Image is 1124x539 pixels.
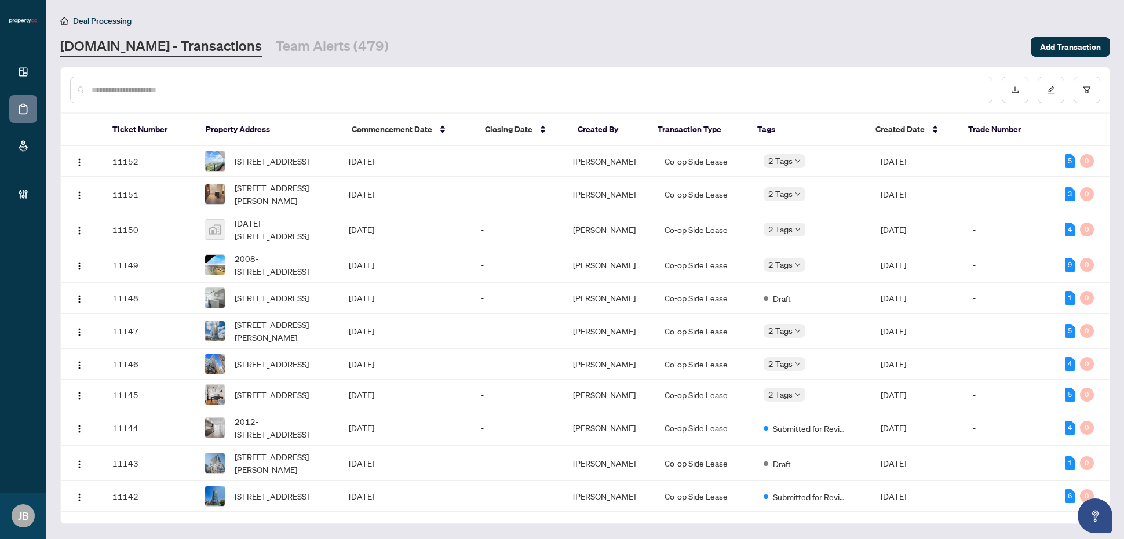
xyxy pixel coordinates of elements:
td: - [472,177,564,212]
div: 0 [1080,357,1094,371]
button: Logo [70,487,89,505]
button: Logo [70,355,89,373]
img: Logo [75,424,84,434]
th: Ticket Number [103,114,196,146]
span: 2 Tags [768,388,793,401]
div: 0 [1080,291,1094,305]
td: Co-op Side Lease [655,283,754,314]
img: thumbnail-img [205,354,225,374]
td: [DATE] [340,314,471,349]
span: [STREET_ADDRESS] [235,155,309,167]
span: 2 Tags [768,187,793,201]
td: - [964,446,1056,481]
div: 0 [1080,421,1094,435]
img: thumbnail-img [205,151,225,171]
span: down [795,361,801,367]
div: 0 [1080,223,1094,236]
div: 3 [1065,187,1075,201]
span: Draft [773,292,791,305]
td: - [472,212,564,247]
div: 0 [1080,388,1094,402]
span: download [1011,86,1019,94]
td: [DATE] [340,283,471,314]
span: [STREET_ADDRESS] [235,292,309,304]
td: - [472,349,564,380]
td: - [472,314,564,349]
img: thumbnail-img [205,255,225,275]
span: 2 Tags [768,258,793,271]
th: Tags [748,114,866,146]
button: Logo [70,454,89,472]
td: Co-op Side Lease [655,410,754,446]
img: thumbnail-img [205,486,225,506]
td: - [472,410,564,446]
button: Logo [70,418,89,437]
div: 0 [1080,258,1094,272]
img: logo [9,17,37,24]
span: Submitted for Review [773,422,848,435]
th: Trade Number [959,114,1052,146]
td: - [964,247,1056,283]
span: [DATE] [881,293,906,303]
button: Logo [70,152,89,170]
td: Co-op Side Lease [655,446,754,481]
span: [DATE] [881,156,906,166]
td: Co-op Side Lease [655,212,754,247]
img: Logo [75,391,84,400]
td: - [964,146,1056,177]
button: Logo [70,185,89,203]
th: Property Address [196,114,342,146]
span: 2 Tags [768,223,793,236]
span: [PERSON_NAME] [573,326,636,336]
span: [PERSON_NAME] [573,458,636,468]
td: [DATE] [340,146,471,177]
button: filter [1074,77,1100,103]
span: Closing Date [485,123,532,136]
span: filter [1083,86,1091,94]
span: [DATE] [881,224,906,235]
div: 1 [1065,291,1075,305]
td: - [964,481,1056,512]
span: home [60,17,68,25]
div: 4 [1065,223,1075,236]
span: JB [18,508,29,524]
td: - [472,446,564,481]
img: Logo [75,261,84,271]
a: Team Alerts (479) [276,37,389,57]
div: 9 [1065,258,1075,272]
td: 11144 [103,410,195,446]
div: 4 [1065,421,1075,435]
a: [DOMAIN_NAME] - Transactions [60,37,262,57]
span: [DATE] [881,260,906,270]
th: Transaction Type [648,114,748,146]
img: thumbnail-img [205,184,225,204]
div: 0 [1080,456,1094,470]
span: down [795,328,801,334]
td: - [964,314,1056,349]
img: Logo [75,460,84,469]
th: Closing Date [476,114,569,146]
th: Created By [568,114,648,146]
span: [STREET_ADDRESS][PERSON_NAME] [235,181,331,207]
span: [DATE] [881,458,906,468]
div: 0 [1080,154,1094,168]
button: Logo [70,322,89,340]
td: Co-op Side Lease [655,146,754,177]
td: Co-op Side Lease [655,481,754,512]
td: 11143 [103,446,195,481]
button: Logo [70,220,89,239]
div: 5 [1065,388,1075,402]
span: down [795,191,801,197]
img: Logo [75,327,84,337]
td: [DATE] [340,446,471,481]
span: [DATE] [881,359,906,369]
span: Commencement Date [352,123,432,136]
img: thumbnail-img [205,418,225,438]
button: edit [1038,77,1064,103]
td: [DATE] [340,212,471,247]
span: [STREET_ADDRESS] [235,490,309,502]
th: Created Date [866,114,959,146]
span: [DATE] [881,389,906,400]
td: - [964,380,1056,410]
span: [PERSON_NAME] [573,293,636,303]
